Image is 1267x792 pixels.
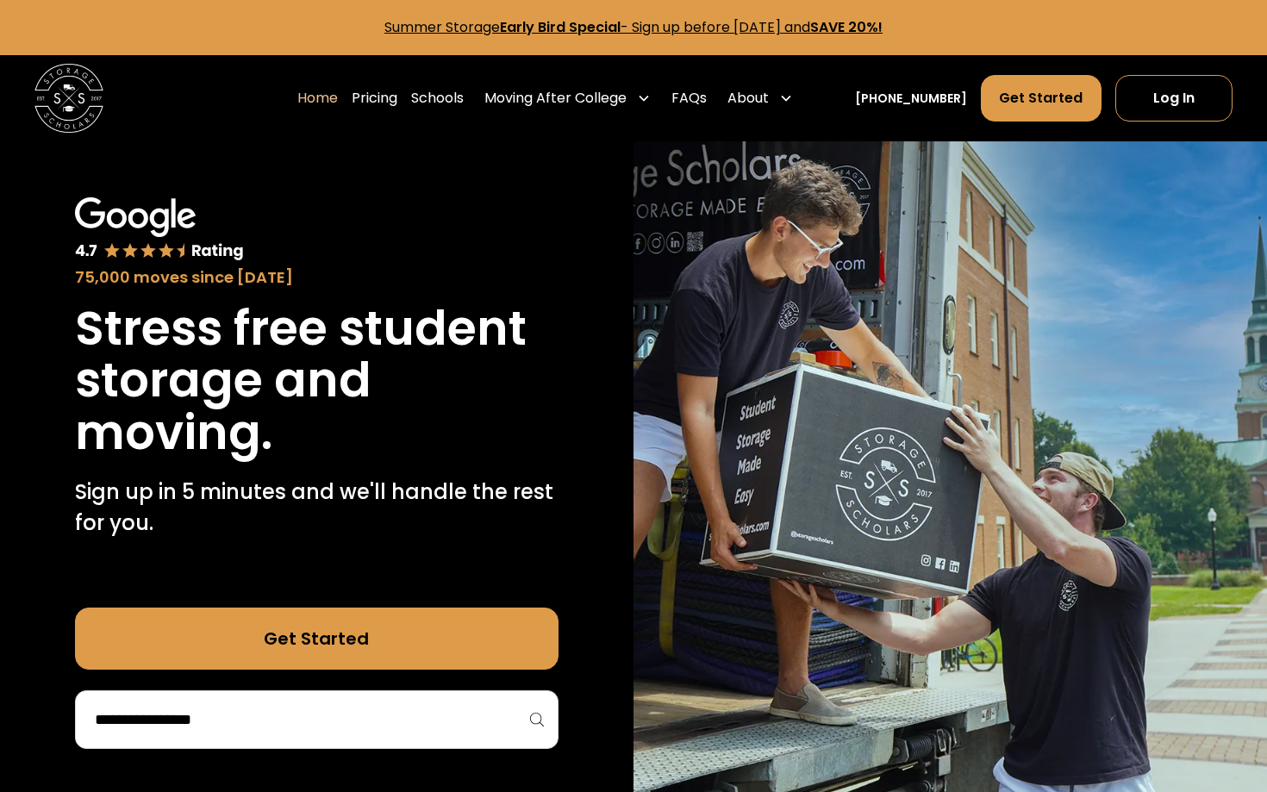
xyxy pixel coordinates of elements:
a: Log In [1115,75,1233,122]
a: [PHONE_NUMBER] [855,90,967,108]
strong: SAVE 20%! [810,17,883,37]
img: Storage Scholars main logo [34,64,103,133]
div: Moving After College [477,74,658,122]
div: About [727,88,769,109]
p: Sign up in 5 minutes and we'll handle the rest for you. [75,477,559,539]
a: Home [297,74,338,122]
a: Pricing [352,74,397,122]
strong: Early Bird Special [500,17,621,37]
a: home [34,64,103,133]
img: Google 4.7 star rating [75,197,245,262]
div: About [721,74,800,122]
a: Summer StorageEarly Bird Special- Sign up before [DATE] andSAVE 20%! [384,17,883,37]
div: Moving After College [484,88,627,109]
a: Get Started [981,75,1101,122]
a: Schools [411,74,464,122]
h1: Stress free student storage and moving. [75,302,559,459]
a: FAQs [671,74,707,122]
div: 75,000 moves since [DATE] [75,265,559,289]
a: Get Started [75,608,559,670]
